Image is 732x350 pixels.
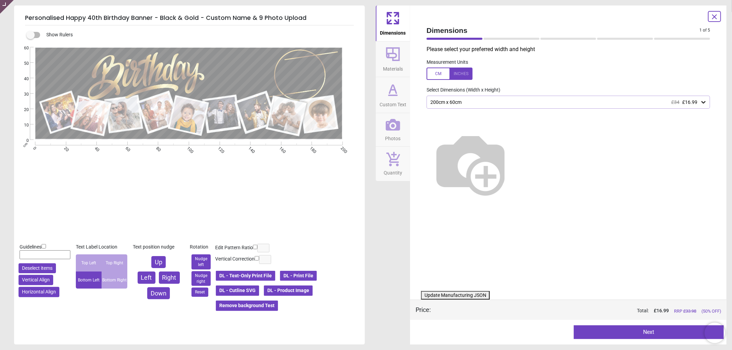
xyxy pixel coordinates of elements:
button: Right [159,271,180,283]
div: Text position nudge [133,244,184,251]
div: 200cm x 60cm [430,99,700,105]
p: Please select your preferred width and height [427,46,716,53]
span: £34 [671,99,679,105]
span: Materials [383,62,403,73]
span: Custom Text [380,98,406,108]
div: Show Rulers [31,31,365,39]
button: Deselect items [19,263,56,274]
button: Reset [191,288,208,297]
button: Dimensions [376,5,410,41]
div: Total: [441,307,721,314]
div: Rotation [190,244,212,251]
span: 16.99 [657,308,669,313]
label: Measurement Units [427,59,468,66]
button: Update Manufacturing JSON [421,291,490,300]
div: Text Label Location [76,244,127,251]
span: Dimensions [427,25,699,35]
span: Guidelines [20,244,42,250]
div: Top Left [76,254,102,271]
button: Left [138,271,155,283]
h5: Personalised Happy 40th Birthday Banner - Black & Gold - Custom Name & 9 Photo Upload [25,11,354,25]
button: DL - Product Image [263,285,313,297]
label: Vertical Correction [215,256,255,263]
span: RRP [674,308,696,314]
div: Price : [416,305,431,314]
button: Quantity [376,147,410,181]
label: Edit Pattern Ratio [215,244,253,251]
button: Up [151,256,166,268]
span: Photos [385,132,401,142]
span: Quantity [384,166,402,177]
span: Dimensions [380,26,406,37]
button: Down [147,287,170,299]
button: Photos [376,113,410,147]
button: Nudge right [191,271,211,286]
iframe: Brevo live chat [705,323,725,343]
button: Materials [376,41,410,77]
label: Select Dimensions (Width x Height) [421,87,500,94]
div: Top Right [102,254,127,271]
button: DL - Print File [279,270,317,282]
img: Helper for size comparison [427,120,514,207]
span: (50% OFF) [701,308,721,314]
button: Vertical Align [19,275,53,285]
button: Custom Text [376,77,410,113]
div: Bottom Right [102,271,127,289]
button: Nudge left [191,254,211,269]
span: £16.99 [682,99,697,105]
span: 60 [16,45,29,51]
button: DL - Cutline SVG [215,285,260,297]
span: £ 33.98 [683,309,696,314]
div: Bottom Left [76,271,102,289]
button: Remove background Test [215,300,279,312]
button: DL - Text-Only Print File [215,270,276,282]
button: Next [574,325,724,339]
span: £ [654,307,669,314]
button: Horizontal Align [19,287,59,297]
span: 1 of 5 [699,27,710,33]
